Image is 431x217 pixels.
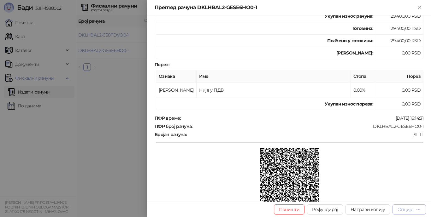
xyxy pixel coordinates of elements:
strong: Укупан износ рачуна : [325,13,373,19]
div: Опције [398,207,413,212]
div: [DATE] 16:14:31 [181,115,424,121]
strong: [PERSON_NAME]: [336,50,373,56]
strong: ПФР број рачуна : [155,123,192,129]
button: Направи копију [345,204,390,214]
span: Направи копију [351,207,385,212]
th: Име [197,70,351,83]
div: Преглед рачуна DKLHBAL2-GESE6HO0-1 [155,4,416,11]
th: Стопа [351,70,376,83]
td: 0,00 RSD [376,47,423,59]
td: 0,00 RSD [376,98,423,110]
td: [PERSON_NAME] [156,83,197,98]
th: Ознака [156,70,197,83]
div: 1/1ПП [187,132,424,137]
strong: Плаћено у готовини: [327,38,373,43]
strong: Порез : [155,62,169,67]
th: Порез [376,70,423,83]
button: Рефундирај [307,204,343,214]
button: Поништи [274,204,305,214]
div: DKLHBAL2-GESE6HO0-1 [193,123,424,129]
strong: ПФР време : [155,115,181,121]
td: 29.400,00 RSD [376,35,423,47]
button: Close [416,4,423,11]
strong: Бројач рачуна : [155,132,186,137]
strong: Укупан износ пореза: [325,101,373,107]
td: 29.400,00 RSD [376,10,423,22]
strong: Готовина : [352,26,373,31]
td: 0,00% [351,83,376,98]
img: QR код [260,148,320,208]
td: Није у ПДВ [197,83,351,98]
td: 0,00 RSD [376,83,423,98]
td: 29.400,00 RSD [376,22,423,35]
button: Опције [393,204,426,214]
